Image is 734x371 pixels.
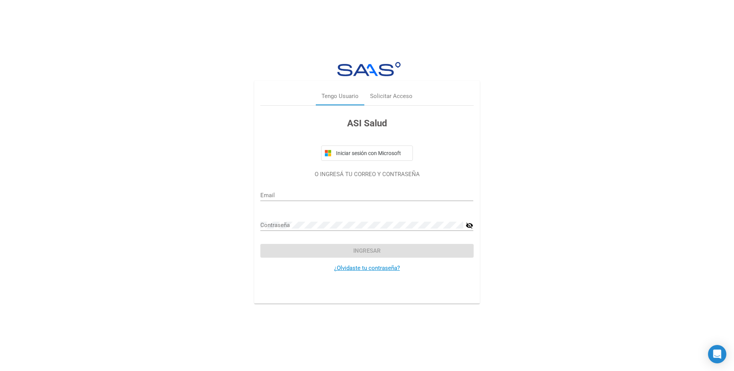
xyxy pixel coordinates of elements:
div: Open Intercom Messenger [708,345,726,363]
div: Solicitar Acceso [370,92,412,101]
button: Iniciar sesión con Microsoft [321,145,413,161]
div: Tengo Usuario [322,92,359,101]
button: Ingresar [260,244,473,258]
span: Ingresar [353,247,381,254]
p: O INGRESÁ TU CORREO Y CONTRASEÑA [260,170,473,179]
mat-icon: visibility_off [466,221,473,230]
h3: ASI Salud [260,116,473,130]
a: ¿Olvidaste tu contraseña? [334,265,400,271]
span: Iniciar sesión con Microsoft [335,150,409,156]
